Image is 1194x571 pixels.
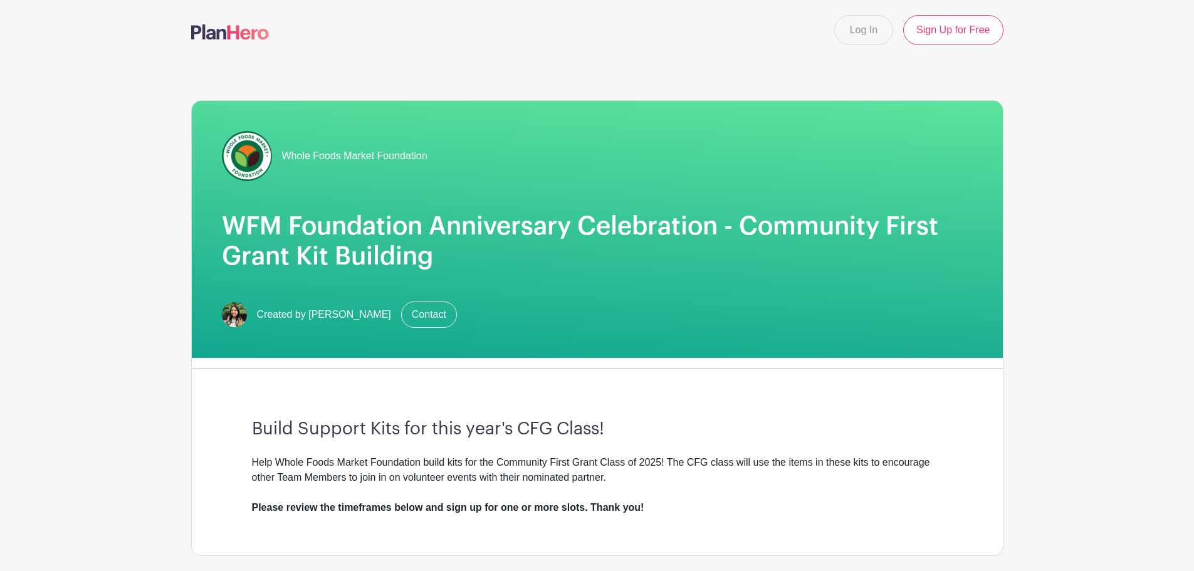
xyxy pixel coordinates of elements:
[834,15,893,45] a: Log In
[257,307,391,322] span: Created by [PERSON_NAME]
[222,302,247,327] img: mireya.jpg
[222,131,272,181] img: wfmf_primary_badge_4c.png
[282,149,427,164] span: Whole Foods Market Foundation
[401,301,457,328] a: Contact
[252,419,943,440] h3: Build Support Kits for this year's CFG Class!
[222,211,973,271] h1: WFM Foundation Anniversary Celebration - Community First Grant Kit Building
[191,24,269,39] img: logo-507f7623f17ff9eddc593b1ce0a138ce2505c220e1c5a4e2b4648c50719b7d32.svg
[252,502,644,513] strong: Please review the timeframes below and sign up for one or more slots. Thank you!
[252,455,943,515] div: Help Whole Foods Market Foundation build kits for the Community First Grant Class of 2025! The CF...
[903,15,1003,45] a: Sign Up for Free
